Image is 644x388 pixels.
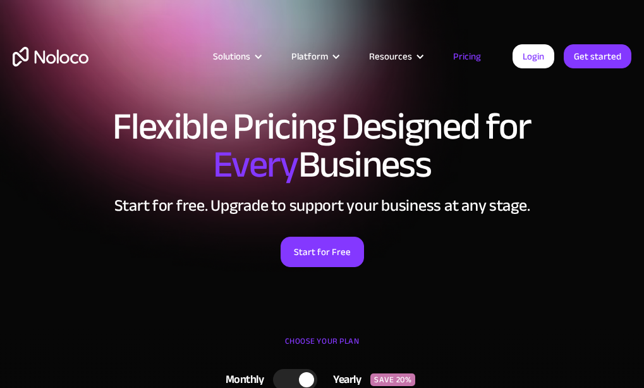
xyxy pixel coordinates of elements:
[213,129,298,200] span: Every
[13,47,88,66] a: home
[437,48,497,65] a: Pricing
[291,48,328,65] div: Platform
[370,373,415,386] div: SAVE 20%
[353,48,437,65] div: Resources
[276,48,353,65] div: Platform
[281,237,364,267] a: Start for Free
[213,48,250,65] div: Solutions
[369,48,412,65] div: Resources
[197,48,276,65] div: Solutions
[564,44,631,68] a: Get started
[13,108,631,184] h1: Flexible Pricing Designed for Business
[13,196,631,215] h2: Start for free. Upgrade to support your business at any stage.
[13,332,631,363] div: CHOOSE YOUR PLAN
[513,44,554,68] a: Login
